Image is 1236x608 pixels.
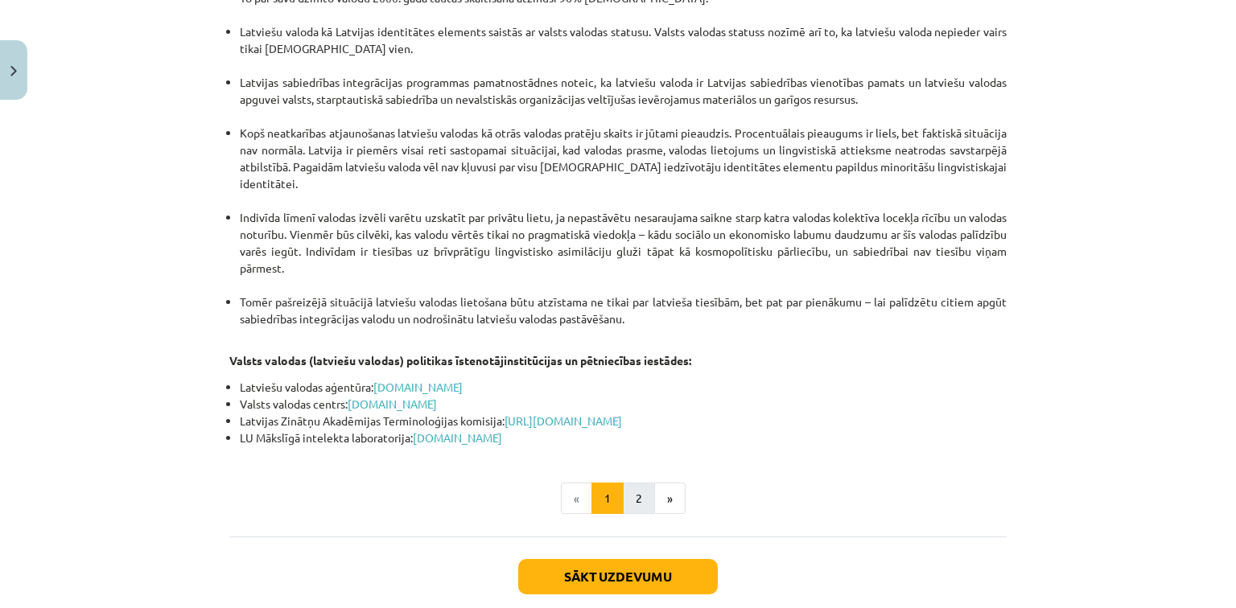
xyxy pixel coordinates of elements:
[240,74,1007,125] li: Latvijas sabiedrības integrācijas programmas pamatnostādnes noteic, ka latviešu valoda ir Latvija...
[505,413,622,428] a: [URL][DOMAIN_NAME]
[373,380,463,394] a: [DOMAIN_NAME]
[348,396,437,411] a: [DOMAIN_NAME]
[229,353,691,368] strong: Valsts valodas (latviešu valodas) politikas īstenotājinstitūcijas un pētniecības iestādes:
[240,379,1007,396] li: Latviešu valodas aģentūra:
[240,396,1007,413] li: Valsts valodas centrs:
[654,483,686,515] button: »
[229,483,1007,515] nav: Page navigation example
[10,66,17,76] img: icon-close-lesson-0947bae3869378f0d4975bcd49f059093ad1ed9edebbc8119c70593378902aed.svg
[240,294,1007,327] li: Tomēr pašreizējā situācijā latviešu valodas lietošana būtu atzīstama ne tikai par latvieša tiesīb...
[240,429,1007,446] li: LU Mākslīgā intelekta laboratorija:
[240,125,1007,209] li: Kopš neatkarības atjaunošanas latviešu valodas kā otrās valodas pratēju skaits ir jūtami pieaudzi...
[518,559,718,594] button: Sākt uzdevumu
[623,483,655,515] button: 2
[240,413,1007,429] li: Latvijas Zinātņu Akadēmijas Terminoloģijas komisija:
[591,483,624,515] button: 1
[240,23,1007,74] li: Latviešu valoda kā Latvijas identitātes elements saistās ar valsts valodas statusu. Valsts valoda...
[240,209,1007,294] li: Indivīda līmenī valodas izvēli varētu uzskatīt par privātu lietu, ja nepastāvētu nesaraujama saik...
[413,430,502,445] a: [DOMAIN_NAME]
